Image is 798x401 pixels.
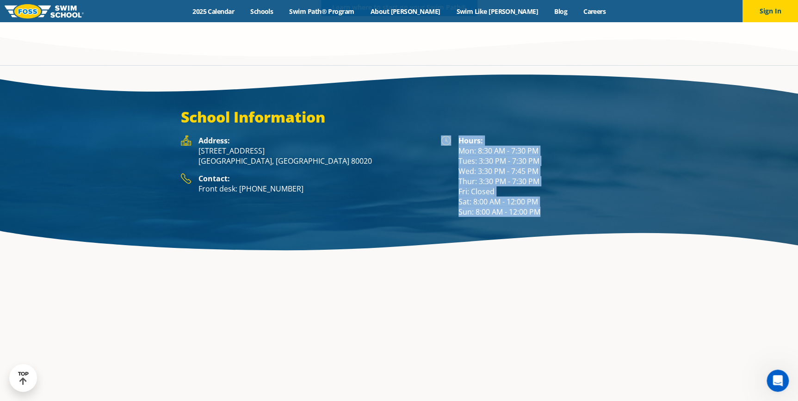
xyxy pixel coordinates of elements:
[5,4,84,19] img: FOSS Swim School Logo
[458,136,618,217] div: Mon: 8:30 AM - 7:30 PM Tues: 3:30 PM - 7:30 PM Wed: 3:30 PM - 7:45 PM Thur: 3:30 PM - 7:30 PM Fri...
[181,108,618,126] h3: School Information
[181,136,191,146] img: Foss Location Address
[281,7,362,16] a: Swim Path® Program
[441,136,451,146] img: Foss Location Hours
[198,136,230,146] strong: Address:
[198,146,432,166] p: [STREET_ADDRESS] [GEOGRAPHIC_DATA], [GEOGRAPHIC_DATA] 80020
[575,7,613,16] a: Careers
[458,136,483,146] strong: Hours:
[198,173,230,184] strong: Contact:
[362,7,448,16] a: About [PERSON_NAME]
[242,7,281,16] a: Schools
[448,7,546,16] a: Swim Like [PERSON_NAME]
[767,370,789,392] iframe: Intercom live chat
[181,173,191,184] img: Foss Location Contact
[18,371,29,385] div: TOP
[546,7,575,16] a: Blog
[198,184,432,194] p: Front desk: [PHONE_NUMBER]
[185,7,242,16] a: 2025 Calendar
